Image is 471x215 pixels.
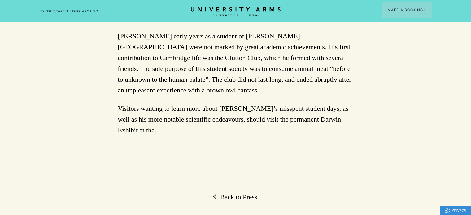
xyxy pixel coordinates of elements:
img: Privacy [445,208,450,213]
button: Make a BookingArrow icon [382,2,432,17]
p: Visitors wanting to learn more about [PERSON_NAME]’s misspent student days, as well as his more n... [118,103,353,136]
span: Make a Booking [388,7,425,13]
img: Arrow icon [423,9,425,11]
a: 3D TOUR:TAKE A LOOK AROUND [39,9,98,14]
p: [PERSON_NAME] early years as a student of [PERSON_NAME][GEOGRAPHIC_DATA] were not marked by great... [118,31,353,96]
a: Back to Press [214,192,257,202]
a: Privacy [440,206,471,215]
a: Home [191,7,281,17]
